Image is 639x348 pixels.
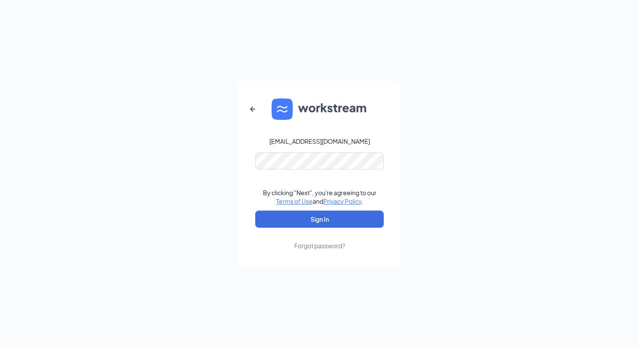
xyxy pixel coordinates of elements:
svg: ArrowLeftNew [248,104,258,114]
button: Sign In [255,211,384,228]
button: ArrowLeftNew [242,99,263,119]
a: Forgot password? [294,228,345,250]
div: Forgot password? [294,241,345,250]
img: WS logo and Workstream text [272,98,367,120]
a: Privacy Policy [323,197,361,205]
a: Terms of Use [276,197,313,205]
div: [EMAIL_ADDRESS][DOMAIN_NAME] [269,137,370,146]
div: By clicking "Next", you're agreeing to our and . [263,188,376,205]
